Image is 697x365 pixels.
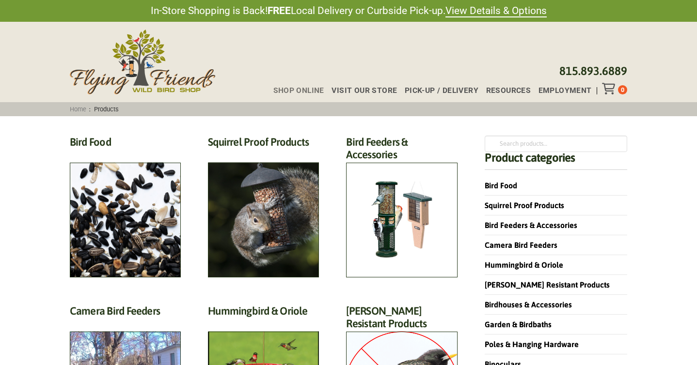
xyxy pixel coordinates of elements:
a: Camera Bird Feeders [485,241,557,249]
span: Resources [486,87,531,95]
a: Visit Our Store [324,87,396,95]
a: Squirrel Proof Products [485,201,564,210]
a: Employment [531,87,592,95]
a: [PERSON_NAME] Resistant Products [485,280,610,289]
h2: Bird Feeders & Accessories [346,136,457,167]
h2: Bird Food [70,136,181,153]
span: 0 [621,86,624,93]
h2: Camera Bird Feeders [70,304,181,322]
span: Products [91,106,122,113]
a: View Details & Options [445,5,547,17]
h2: [PERSON_NAME] Resistant Products [346,304,457,335]
span: Visit Our Store [332,87,397,95]
div: Toggle Off Canvas Content [602,83,618,94]
a: Visit product category Bird Feeders & Accessories [346,136,457,277]
a: Home [66,106,89,113]
a: Poles & Hanging Hardware [485,340,579,349]
h2: Squirrel Proof Products [208,136,319,153]
a: Hummingbird & Oriole [485,260,563,269]
h2: Hummingbird & Oriole [208,304,319,322]
a: Resources [478,87,531,95]
a: Garden & Birdbaths [485,320,552,329]
input: Search products… [485,136,627,152]
h4: Product categories [485,152,627,170]
span: : [66,106,122,113]
a: Visit product category Bird Food [70,136,181,277]
span: Shop Online [273,87,324,95]
span: In-Store Shopping is Back! Local Delivery or Curbside Pick-up. [151,4,547,18]
a: 815.893.6889 [559,64,627,77]
a: Birdhouses & Accessories [485,300,572,309]
a: Pick-up / Delivery [397,87,478,95]
img: Flying Friends Wild Bird Shop Logo [70,30,215,94]
strong: FREE [268,5,291,16]
span: Pick-up / Delivery [405,87,478,95]
span: Employment [539,87,592,95]
a: Visit product category Squirrel Proof Products [208,136,319,277]
a: Bird Feeders & Accessories [485,221,577,229]
a: Bird Food [485,181,517,190]
a: Shop Online [266,87,324,95]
